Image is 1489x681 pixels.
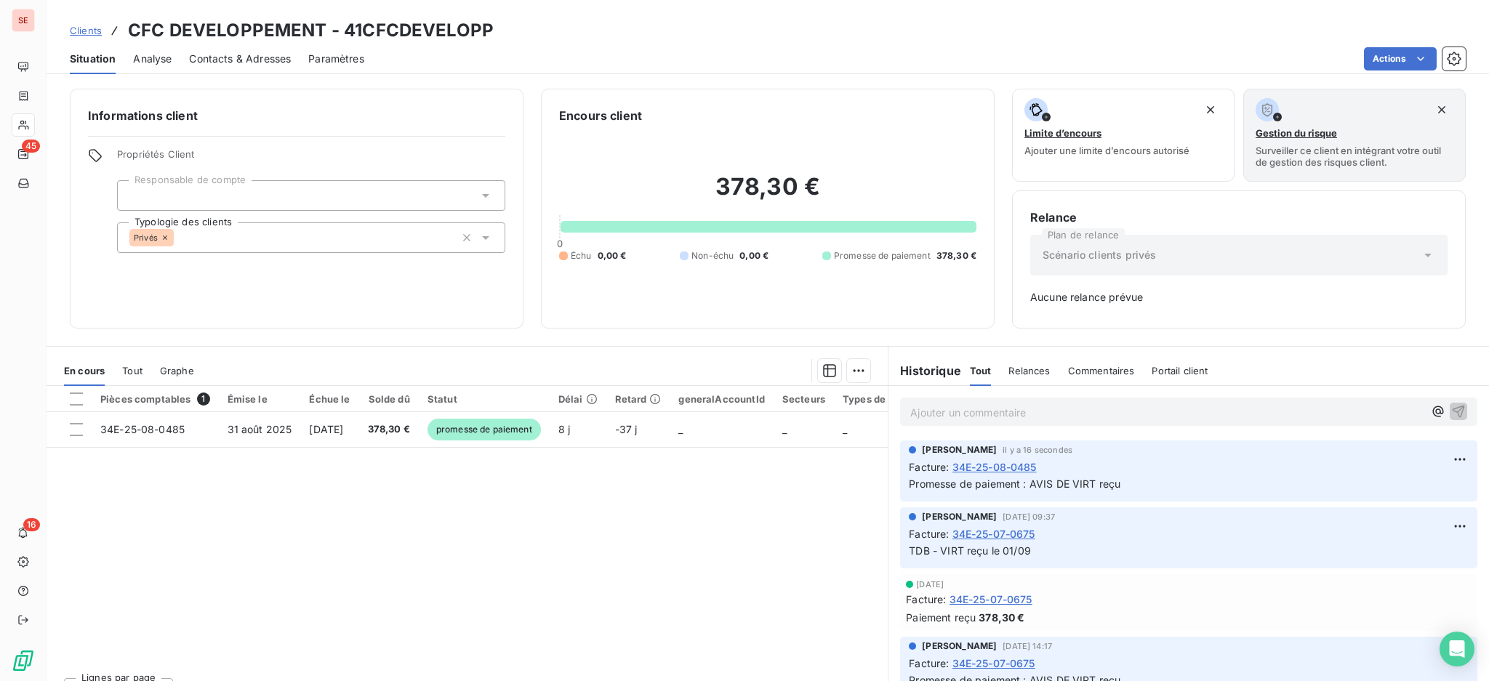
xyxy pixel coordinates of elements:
button: Gestion du risqueSurveiller ce client en intégrant votre outil de gestion des risques client. [1243,89,1466,182]
span: Facture : [909,459,949,475]
h6: Informations client [88,107,505,124]
span: Tout [122,365,143,376]
span: Aucune relance prévue [1030,290,1448,305]
div: Émise le [228,393,292,405]
span: Graphe [160,365,194,376]
span: Promesse de paiement [834,249,931,262]
span: 16 [23,518,40,531]
a: Clients [70,23,102,38]
span: 34E-25-07-0675 [952,656,1035,671]
span: Scénario clients privés [1043,248,1156,262]
div: generalAccountId [678,393,764,405]
div: SE [12,9,35,32]
span: Facture : [909,526,949,541]
span: 45 [22,140,40,153]
span: [DATE] [309,423,343,435]
span: Privés [134,233,158,242]
span: 8 j [558,423,570,435]
span: 0,00 € [739,249,768,262]
h6: Relance [1030,209,1448,226]
span: [PERSON_NAME] [922,640,997,653]
div: Retard [615,393,662,405]
span: Relances [1008,365,1050,376]
span: [PERSON_NAME] [922,510,997,523]
span: 0 [557,238,563,249]
span: [DATE] [916,580,944,589]
span: 34E-25-08-0485 [952,459,1037,475]
div: Types de contentieux [843,393,946,405]
span: 34E-25-07-0675 [950,592,1032,607]
span: [PERSON_NAME] [922,443,997,456]
input: Ajouter une valeur [174,231,185,244]
span: il y a 16 secondes [1003,446,1072,454]
span: 0,00 € [598,249,627,262]
span: [DATE] 09:37 [1003,512,1055,521]
span: Gestion du risque [1256,127,1337,139]
span: 34E-25-07-0675 [952,526,1035,541]
span: promesse de paiement [428,419,541,440]
button: Actions [1364,47,1437,70]
div: Pièces comptables [100,392,210,406]
h6: Historique [888,362,961,379]
span: 378,30 € [368,422,410,437]
span: Limite d’encours [1024,127,1101,139]
h2: 378,30 € [559,172,976,216]
h3: CFC DEVELOPPEMENT - 41CFCDEVELOPP [128,17,494,44]
div: Délai [558,393,598,405]
span: Non-échu [691,249,734,262]
span: _ [843,423,847,435]
span: 1 [197,392,210,406]
span: _ [782,423,787,435]
span: Propriétés Client [117,148,505,169]
span: Facture : [906,592,946,607]
span: Paiement reçu [906,610,976,625]
span: 378,30 € [936,249,976,262]
span: Contacts & Adresses [189,52,291,66]
span: -37 j [615,423,638,435]
img: Logo LeanPay [12,649,35,672]
button: Limite d’encoursAjouter une limite d’encours autorisé [1012,89,1235,182]
div: Secteurs [782,393,825,405]
div: Solde dû [368,393,410,405]
span: Promesse de paiement : AVIS DE VIRT reçu [909,477,1120,490]
span: 31 août 2025 [228,423,292,435]
span: Analyse [133,52,172,66]
span: Facture : [909,656,949,671]
span: Commentaires [1068,365,1135,376]
span: Clients [70,25,102,36]
span: [DATE] 14:17 [1003,642,1052,650]
span: Échu [571,249,592,262]
div: Statut [428,393,541,405]
span: _ [678,423,683,435]
span: 34E-25-08-0485 [100,423,185,435]
input: Ajouter une valeur [129,189,141,202]
h6: Encours client [559,107,642,124]
div: Open Intercom Messenger [1440,632,1474,666]
span: 378,30 € [979,610,1024,625]
span: Tout [970,365,992,376]
span: Ajouter une limite d’encours autorisé [1024,145,1189,156]
span: Paramètres [308,52,364,66]
span: En cours [64,365,105,376]
span: Situation [70,52,116,66]
span: Portail client [1152,365,1208,376]
span: TDB - VIRT reçu le 01/09 [909,544,1031,557]
span: Surveiller ce client en intégrant votre outil de gestion des risques client. [1256,145,1453,168]
div: Échue le [309,393,350,405]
